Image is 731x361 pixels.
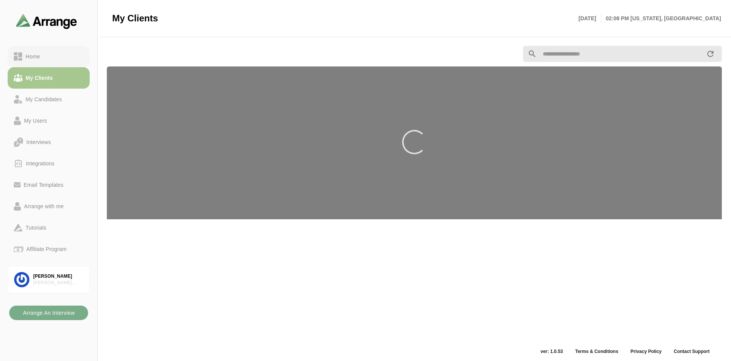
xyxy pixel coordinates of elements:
a: Interviews [8,131,90,153]
img: arrangeai-name-small-logo.4d2b8aee.svg [16,14,77,29]
div: Arrange with me [21,202,67,211]
div: Tutorials [23,223,49,232]
a: Home [8,46,90,67]
span: My Clients [112,13,158,24]
button: Arrange An Interview [9,306,88,320]
a: My Users [8,110,90,131]
div: [PERSON_NAME] Associates [33,280,83,286]
p: [DATE] [578,14,601,23]
a: Affiliate Program [8,238,90,260]
div: My Candidates [23,95,65,104]
a: Tutorials [8,217,90,238]
a: Integrations [8,153,90,174]
i: appended action [706,49,715,58]
p: 02:08 PM [US_STATE], [GEOGRAPHIC_DATA] [601,14,721,23]
b: Arrange An Interview [23,306,75,320]
a: [PERSON_NAME][PERSON_NAME] Associates [8,266,90,293]
a: Email Templates [8,174,90,196]
div: My Users [21,116,50,125]
div: Email Templates [21,180,66,189]
a: My Candidates [8,89,90,110]
div: [PERSON_NAME] [33,273,83,280]
a: My Clients [8,67,90,89]
div: Integrations [23,159,58,168]
a: Privacy Policy [625,348,668,355]
a: Terms & Conditions [569,348,624,355]
a: Arrange with me [8,196,90,217]
div: Home [23,52,43,61]
a: Contact Support [668,348,716,355]
span: ver: 1.0.53 [535,348,569,355]
div: Affiliate Program [23,244,69,254]
div: Interviews [23,138,54,147]
div: My Clients [23,73,56,83]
